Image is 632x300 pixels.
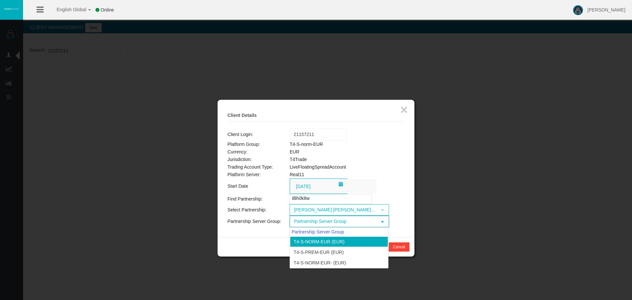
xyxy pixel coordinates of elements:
span: [PERSON_NAME] [PERSON_NAME] (IB) - T4Trade [290,205,377,215]
td: Currency: [227,148,290,156]
span: [PERSON_NAME] [588,7,625,13]
span: English Global [48,7,86,12]
td: Jurisdiction: [227,156,290,163]
td: Client Login: [227,128,290,141]
span: LiveFloatingSpreadAccount [290,164,346,170]
span: T4-S-norm-EUR [290,142,323,147]
span: select [380,219,385,224]
img: user-image [573,5,583,15]
li: T4-S-Prem-EUR (EUR) [290,247,388,258]
span: Select Partnership: [227,207,266,212]
span: T4Trade [290,157,307,162]
span: Find Partnership: [227,196,263,202]
span: Real11 [290,172,304,177]
td: Platform Group: [227,141,290,148]
td: Platform Server: [227,171,290,178]
span: Online [101,7,114,13]
div: Partnership Server Group [290,228,388,236]
b: Client Details [227,113,257,118]
span: Partnership Server Group: [227,219,281,224]
button: × [400,103,408,116]
span: select [380,207,385,213]
li: T4-S-norm-EUR (EUR) [290,236,388,247]
button: Cancel [389,242,409,252]
span: EUR [290,149,300,154]
li: T4-S-norm-EUR- (EUR) [290,258,388,268]
span: Partnership Server Group [290,216,377,227]
td: Start Date [227,178,290,194]
td: Trading Account Type: [227,163,290,171]
img: logo.svg [3,8,20,10]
